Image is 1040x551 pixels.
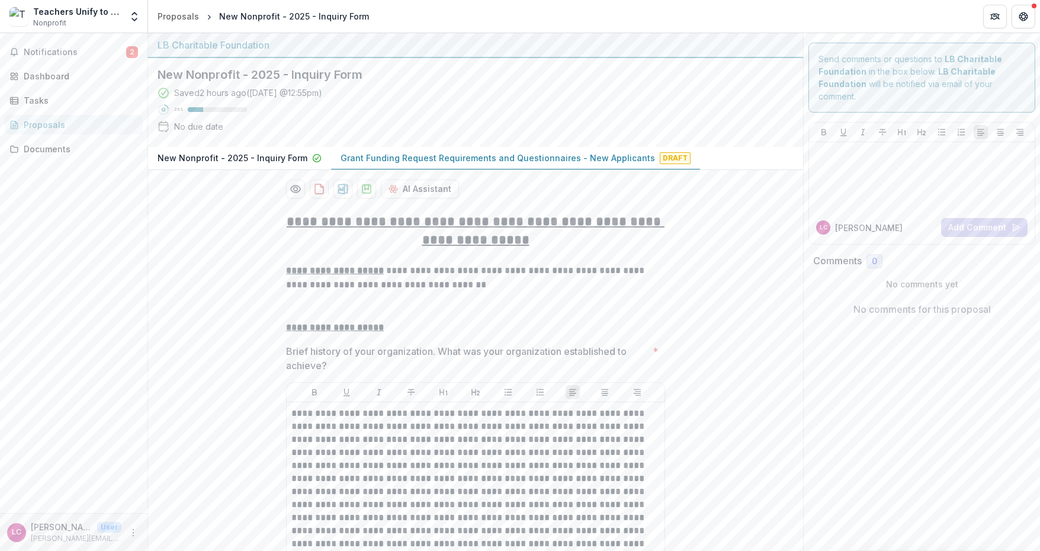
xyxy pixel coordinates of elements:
span: Draft [660,152,691,164]
button: Ordered List [954,125,968,139]
div: Proposals [24,118,133,131]
button: Align Right [630,385,644,399]
a: Tasks [5,91,143,110]
button: Add Comment [941,218,1028,237]
nav: breadcrumb [153,8,374,25]
button: Align Right [1013,125,1027,139]
p: Grant Funding Request Requirements and Questionnaires - New Applicants [341,152,655,164]
img: Teachers Unify to End Gun Violence [9,7,28,26]
span: Notifications [24,47,126,57]
p: New Nonprofit - 2025 - Inquiry Form [158,152,307,164]
button: Ordered List [533,385,547,399]
button: Strike [875,125,890,139]
button: Bullet List [501,385,515,399]
button: Heading 2 [914,125,929,139]
div: Lisa Cook [820,225,827,230]
button: Heading 2 [468,385,483,399]
p: [PERSON_NAME][EMAIL_ADDRESS][DOMAIN_NAME] [31,533,121,544]
button: download-proposal [333,180,352,198]
button: Open entity switcher [126,5,143,28]
p: No comments yet [813,278,1031,290]
button: Align Center [993,125,1007,139]
button: Bold [307,385,322,399]
a: Documents [5,139,143,159]
p: 26 % [174,105,183,114]
button: AI Assistant [381,180,459,198]
h2: New Nonprofit - 2025 - Inquiry Form [158,68,775,82]
button: Bullet List [935,125,949,139]
button: Get Help [1012,5,1035,28]
span: 0 [872,257,877,267]
div: Proposals [158,10,199,23]
button: Heading 1 [895,125,909,139]
p: [PERSON_NAME] [835,222,903,234]
div: LB Charitable Foundation [158,38,794,52]
p: User [97,522,121,533]
div: Lisa Cook [12,528,21,536]
button: Align Left [566,385,580,399]
button: Preview 2f5f0330-f93e-4ade-91bf-96ff748970ac-1.pdf [286,180,305,198]
button: Align Center [598,385,612,399]
button: Align Left [974,125,988,139]
div: Teachers Unify to End Gun Violence [33,5,121,18]
span: 2 [126,46,138,58]
button: Italicize [372,385,386,399]
button: Bold [817,125,831,139]
button: Notifications2 [5,43,143,62]
div: New Nonprofit - 2025 - Inquiry Form [219,10,369,23]
button: More [126,526,140,540]
button: Underline [339,385,354,399]
p: [PERSON_NAME] [31,521,92,533]
a: Dashboard [5,66,143,86]
div: Dashboard [24,70,133,82]
button: Italicize [856,125,870,139]
h2: Comments [813,255,862,267]
div: Send comments or questions to in the box below. will be notified via email of your comment. [808,43,1035,113]
div: Tasks [24,94,133,107]
button: Partners [983,5,1007,28]
a: Proposals [5,115,143,134]
button: Underline [836,125,850,139]
button: download-proposal [310,180,329,198]
p: No comments for this proposal [853,302,991,316]
div: No due date [174,120,223,133]
button: Strike [404,385,418,399]
button: download-proposal [357,180,376,198]
a: Proposals [153,8,204,25]
button: Heading 1 [436,385,451,399]
div: Saved 2 hours ago ( [DATE] @ 12:55pm ) [174,87,322,99]
span: Nonprofit [33,18,66,28]
p: Brief history of your organization. What was your organization established to achieve? [286,344,648,373]
div: Documents [24,143,133,155]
